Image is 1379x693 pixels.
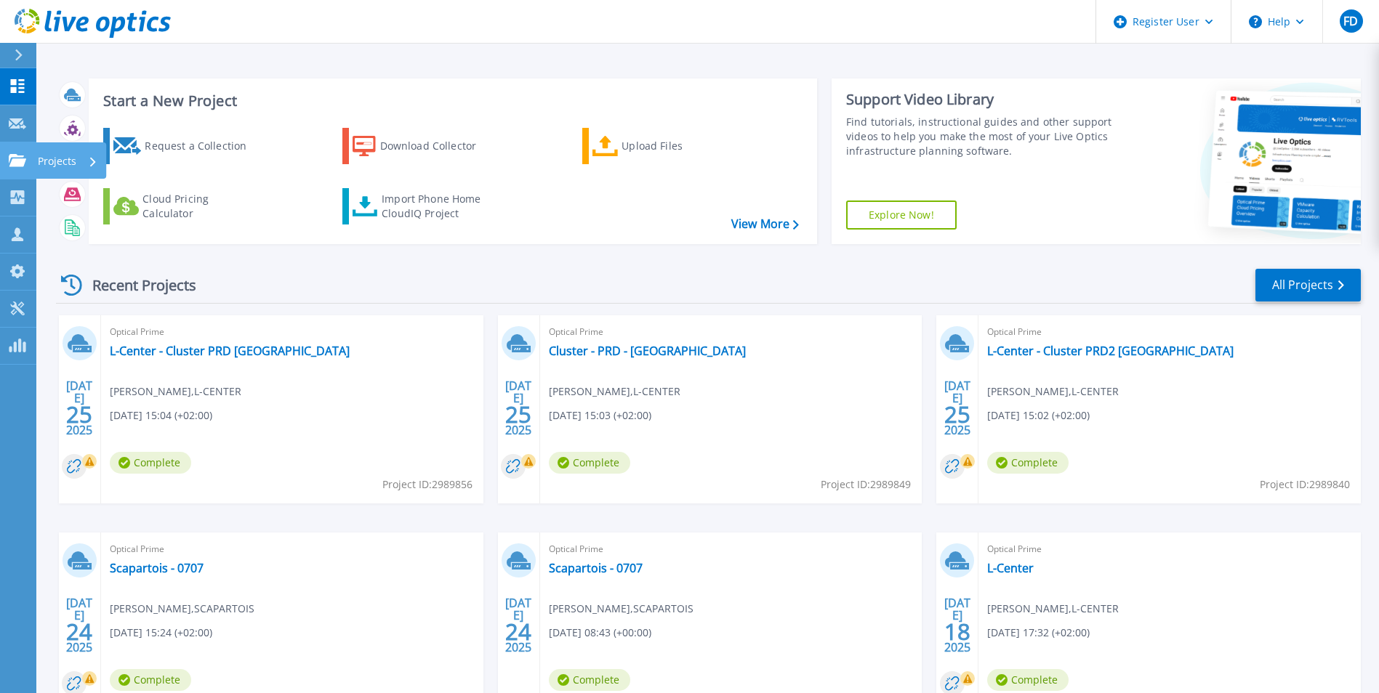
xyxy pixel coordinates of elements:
a: L-Center [987,561,1034,575]
p: Projects [38,142,76,180]
a: Explore Now! [846,200,957,230]
div: Request a Collection [145,131,261,161]
div: Upload Files [622,131,738,161]
span: Complete [987,452,1069,474]
span: 24 [505,625,531,638]
a: L-Center - Cluster PRD2 [GEOGRAPHIC_DATA] [987,344,1234,358]
span: [DATE] 15:24 (+02:00) [110,625,212,641]
div: [DATE] 2025 [65,599,93,652]
div: Find tutorials, instructional guides and other support videos to help you make the most of your L... [846,115,1116,158]
span: [DATE] 15:03 (+02:00) [549,408,651,423]
h3: Start a New Project [103,93,798,109]
a: All Projects [1255,269,1361,301]
span: [PERSON_NAME] , SCAPARTOIS [110,601,254,617]
span: Complete [549,669,630,691]
div: Recent Projects [56,267,216,303]
span: [PERSON_NAME] , L-CENTER [987,384,1119,400]
span: 24 [66,625,92,638]
span: Optical Prime [549,324,914,340]
span: [DATE] 15:04 (+02:00) [110,408,212,423]
div: [DATE] 2025 [944,381,971,434]
div: [DATE] 2025 [504,599,532,652]
a: Request a Collection [103,128,265,164]
span: 25 [944,408,970,421]
span: Complete [987,669,1069,691]
span: Optical Prime [110,541,475,557]
span: Project ID: 2989856 [382,477,473,493]
a: Scapartois - 0707 [110,561,204,575]
span: Optical Prime [987,324,1352,340]
span: Project ID: 2989840 [1260,477,1350,493]
span: Complete [110,669,191,691]
span: [PERSON_NAME] , L-CENTER [110,384,241,400]
span: 25 [505,408,531,421]
div: [DATE] 2025 [504,381,532,434]
div: [DATE] 2025 [944,599,971,652]
span: Project ID: 2989849 [821,477,911,493]
a: Cluster - PRD - [GEOGRAPHIC_DATA] [549,344,746,358]
div: [DATE] 2025 [65,381,93,434]
a: View More [731,217,799,231]
span: [DATE] 17:32 (+02:00) [987,625,1090,641]
span: [DATE] 08:43 (+00:00) [549,625,651,641]
span: Complete [549,452,630,474]
span: [PERSON_NAME] , L-CENTER [987,601,1119,617]
a: Upload Files [582,128,744,164]
span: [PERSON_NAME] , L-CENTER [549,384,680,400]
span: Optical Prime [987,541,1352,557]
div: Import Phone Home CloudIQ Project [382,192,495,221]
a: Cloud Pricing Calculator [103,188,265,224]
span: Complete [110,452,191,474]
div: Download Collector [380,131,496,161]
span: 25 [66,408,92,421]
div: Support Video Library [846,90,1116,109]
a: Download Collector [342,128,504,164]
span: Optical Prime [549,541,914,557]
a: Scapartois - 0707 [549,561,643,575]
span: 18 [944,625,970,638]
a: L-Center - Cluster PRD [GEOGRAPHIC_DATA] [110,344,350,358]
span: FD [1343,15,1358,27]
span: [PERSON_NAME] , SCAPARTOIS [549,601,693,617]
span: Optical Prime [110,324,475,340]
span: [DATE] 15:02 (+02:00) [987,408,1090,423]
div: Cloud Pricing Calculator [142,192,259,221]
